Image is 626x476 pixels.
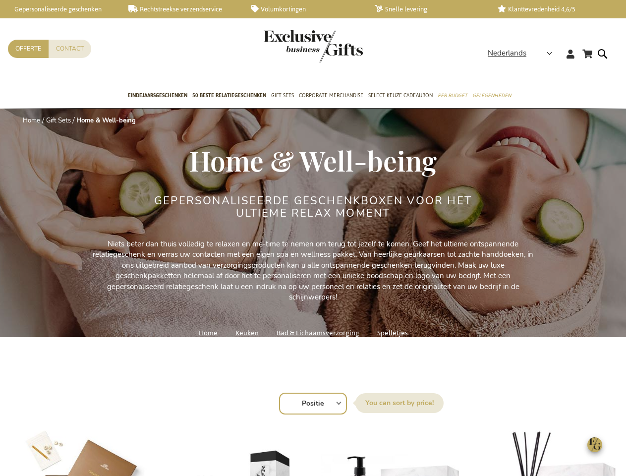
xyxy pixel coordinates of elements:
[127,195,499,219] h2: Gepersonaliseerde geschenkboxen voor het ultieme relax moment
[368,84,433,109] a: Select Keuze Cadeaubon
[23,116,40,125] a: Home
[355,393,444,413] label: Sorteer op
[46,116,71,125] a: Gift Sets
[375,5,482,13] a: Snelle levering
[192,90,266,101] span: 50 beste relatiegeschenken
[264,30,313,62] a: store logo
[189,142,437,178] span: Home & Well-being
[5,5,113,13] a: Gepersonaliseerde geschenken
[199,326,218,340] a: Home
[472,84,511,109] a: Gelegenheden
[49,40,91,58] a: Contact
[235,326,259,340] a: Keuken
[498,5,605,13] a: Klanttevredenheid 4,6/5
[192,84,266,109] a: 50 beste relatiegeschenken
[128,5,236,13] a: Rechtstreekse verzendservice
[90,239,536,303] p: Niets beter dan thuis volledig te relaxen en me-time te nemen om terug tot jezelf te komen. Geef ...
[488,48,526,59] span: Nederlands
[438,90,467,101] span: Per Budget
[128,84,187,109] a: Eindejaarsgeschenken
[271,90,294,101] span: Gift Sets
[299,90,363,101] span: Corporate Merchandise
[368,90,433,101] span: Select Keuze Cadeaubon
[299,84,363,109] a: Corporate Merchandise
[264,30,363,62] img: Exclusive Business gifts logo
[271,84,294,109] a: Gift Sets
[251,5,359,13] a: Volumkortingen
[76,116,136,125] strong: Home & Well-being
[438,84,467,109] a: Per Budget
[128,90,187,101] span: Eindejaarsgeschenken
[8,40,49,58] a: Offerte
[277,326,359,340] a: Bad & Lichaamsverzorging
[377,326,408,340] a: Spelletjes
[472,90,511,101] span: Gelegenheden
